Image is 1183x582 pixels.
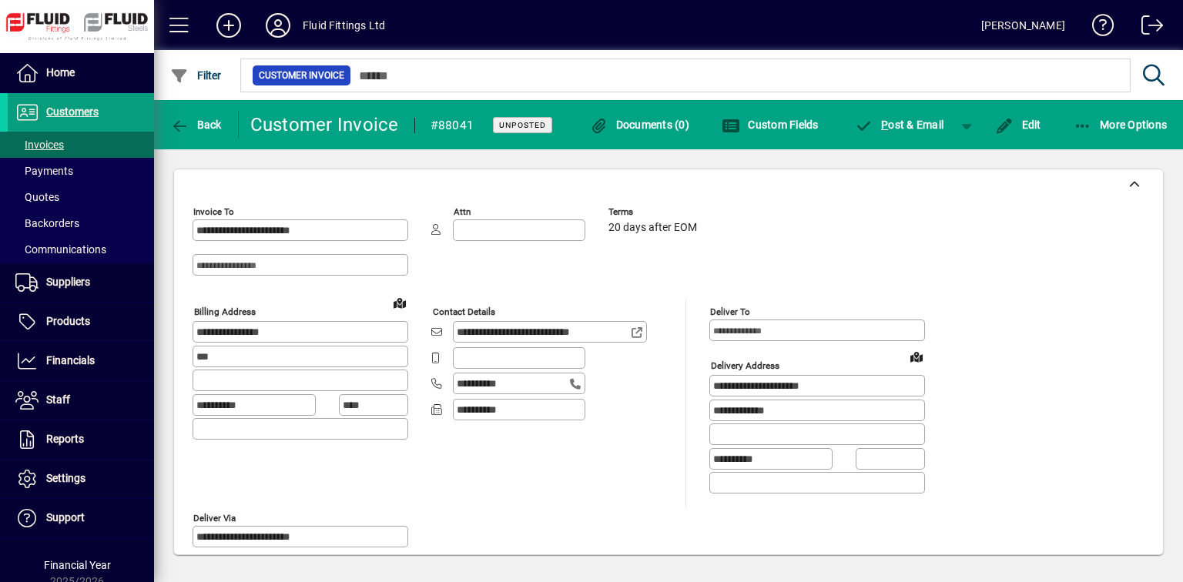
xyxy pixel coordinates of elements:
[15,165,73,177] span: Payments
[250,112,399,137] div: Customer Invoice
[8,499,154,537] a: Support
[8,54,154,92] a: Home
[170,69,222,82] span: Filter
[46,66,75,79] span: Home
[204,12,253,39] button: Add
[8,303,154,341] a: Products
[991,111,1045,139] button: Edit
[722,119,819,131] span: Custom Fields
[15,243,106,256] span: Communications
[303,13,385,38] div: Fluid Fittings Ltd
[193,206,234,217] mat-label: Invoice To
[855,119,944,131] span: ost & Email
[847,111,952,139] button: Post & Email
[46,472,85,484] span: Settings
[166,62,226,89] button: Filter
[8,210,154,236] a: Backorders
[46,276,90,288] span: Suppliers
[718,111,823,139] button: Custom Fields
[1130,3,1164,53] a: Logout
[431,113,474,138] div: #88041
[904,344,929,369] a: View on map
[15,139,64,151] span: Invoices
[8,342,154,380] a: Financials
[8,132,154,158] a: Invoices
[253,12,303,39] button: Profile
[46,433,84,445] span: Reports
[259,68,344,83] span: Customer Invoice
[15,217,79,229] span: Backorders
[585,111,693,139] button: Documents (0)
[1070,111,1171,139] button: More Options
[154,111,239,139] app-page-header-button: Back
[15,191,59,203] span: Quotes
[46,511,85,523] span: Support
[46,393,70,406] span: Staff
[1081,3,1114,53] a: Knowledge Base
[46,105,99,118] span: Customers
[8,184,154,210] a: Quotes
[8,263,154,302] a: Suppliers
[8,381,154,420] a: Staff
[170,119,222,131] span: Back
[8,236,154,263] a: Communications
[166,111,226,139] button: Back
[387,290,412,315] a: View on map
[499,120,546,130] span: Unposted
[710,306,750,317] mat-label: Deliver To
[8,420,154,459] a: Reports
[8,460,154,498] a: Settings
[608,207,701,217] span: Terms
[589,119,689,131] span: Documents (0)
[46,354,95,366] span: Financials
[44,559,111,571] span: Financial Year
[1074,119,1168,131] span: More Options
[193,512,236,523] mat-label: Deliver via
[454,206,471,217] mat-label: Attn
[608,222,697,234] span: 20 days after EOM
[46,315,90,327] span: Products
[8,158,154,184] a: Payments
[995,119,1041,131] span: Edit
[981,13,1065,38] div: [PERSON_NAME]
[881,119,888,131] span: P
